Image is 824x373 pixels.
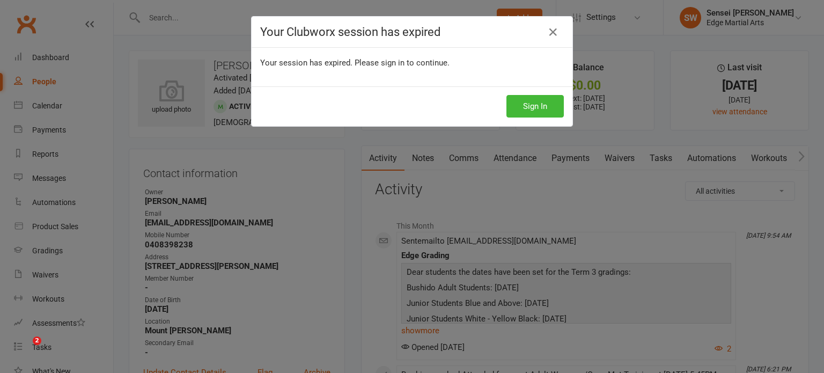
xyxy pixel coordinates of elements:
a: Close [545,24,562,41]
iframe: Intercom live chat [11,337,36,362]
span: Your session has expired. Please sign in to continue. [260,58,450,68]
span: 2 [33,337,41,345]
button: Sign In [506,95,564,118]
h4: Your Clubworx session has expired [260,25,564,39]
